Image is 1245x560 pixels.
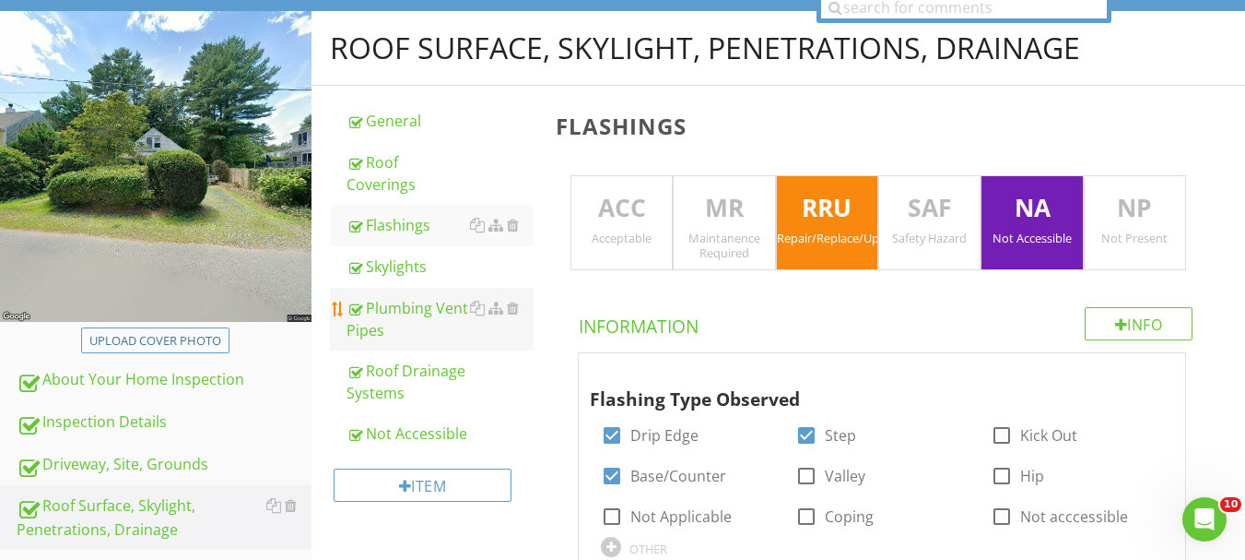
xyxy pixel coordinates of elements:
div: Not Accessible [346,423,534,445]
div: Driveway, Site, Grounds [17,453,311,477]
div: Flashings [346,214,534,236]
div: Roof Coverings [346,151,534,196]
div: Not Accessible [981,231,1082,245]
div: Inspection Details [17,411,311,435]
p: NP [1085,190,1185,227]
div: Plumbing Vent Pipes [346,297,534,341]
h3: Flashings [556,113,1216,138]
div: Item [334,469,511,502]
div: Maintanence Required [674,231,774,260]
p: RRU [777,190,877,227]
label: Coping [825,507,874,526]
p: SAF [879,190,980,227]
div: Acceptable [571,231,672,245]
div: Safety Hazard [879,231,980,245]
label: Base/Counter [630,467,726,485]
label: Not Applicable [630,507,732,526]
div: Roof Surface, Skylight, Penetrations, Drainage [330,30,1080,66]
label: Hip [1020,467,1044,485]
label: Step [825,426,856,445]
p: ACC [571,190,672,227]
div: About Your Home Inspection [17,368,311,392]
button: Upload cover photo [81,328,229,353]
div: Roof Drainage Systems [346,360,534,404]
h4: Information [579,307,1192,339]
span: 10 [1220,497,1241,512]
div: Flashing Type Observed [590,361,1145,414]
div: OTHER [629,542,667,556]
div: Skylights [346,256,534,278]
label: Drip Edge [630,426,699,445]
p: MR [674,190,774,227]
div: Repair/Replace/Upgrade [777,231,877,245]
div: Not Present [1085,231,1185,245]
label: Kick Out [1020,426,1077,445]
div: General [346,110,534,132]
div: Info [1085,307,1193,340]
div: Roof Surface, Skylight, Penetrations, Drainage [17,494,311,541]
label: Valley [825,467,865,485]
div: Upload cover photo [89,332,221,351]
iframe: Intercom live chat [1182,497,1227,542]
label: Not acccessible [1020,507,1128,526]
p: NA [981,190,1082,227]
